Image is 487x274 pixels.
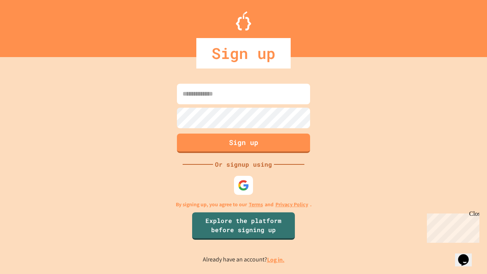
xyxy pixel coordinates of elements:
[249,201,263,209] a: Terms
[275,201,308,209] a: Privacy Policy
[192,212,295,240] a: Explore the platform before signing up
[203,255,285,264] p: Already have an account?
[424,210,479,243] iframe: chat widget
[455,244,479,266] iframe: chat widget
[177,134,310,153] button: Sign up
[213,160,274,169] div: Or signup using
[176,201,312,209] p: By signing up, you agree to our and .
[3,3,53,48] div: Chat with us now!Close
[196,38,291,68] div: Sign up
[238,180,249,191] img: google-icon.svg
[267,256,285,264] a: Log in.
[236,11,251,30] img: Logo.svg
